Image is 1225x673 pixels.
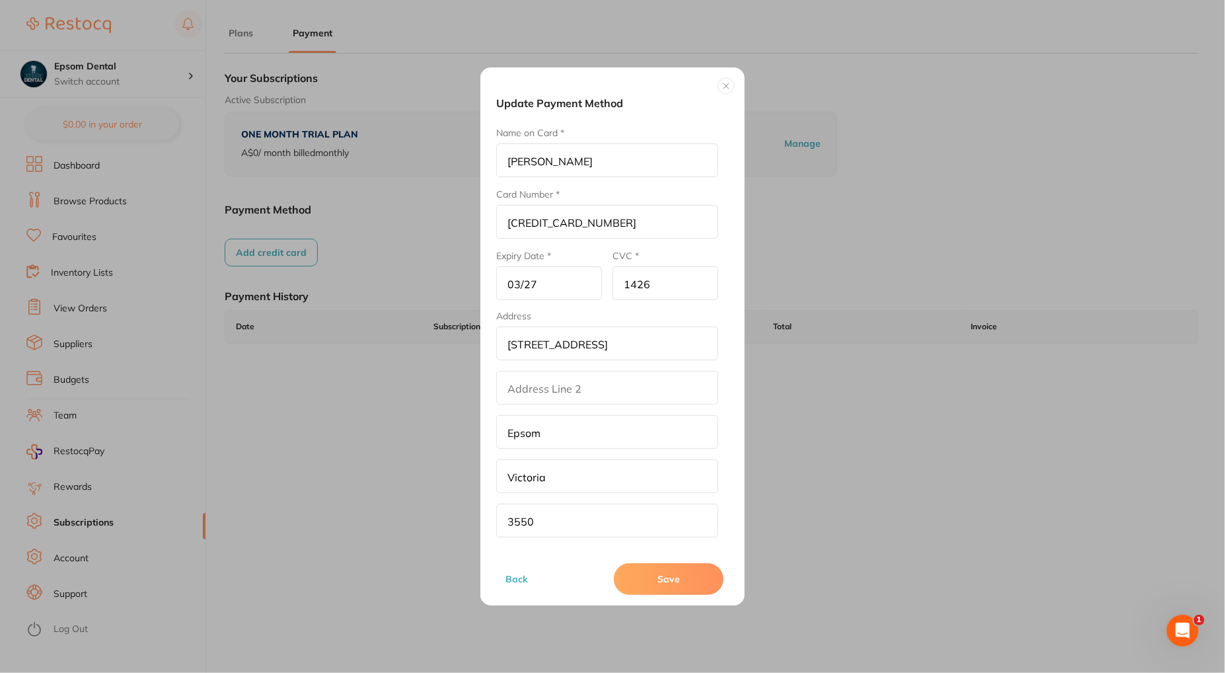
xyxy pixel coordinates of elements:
[612,266,718,300] input: CVC
[496,266,602,300] input: MM/YY
[501,563,603,595] button: Back
[496,459,718,493] input: State
[496,205,718,239] input: 1234 1234 1234 1234
[496,311,531,321] legend: Address
[496,415,718,449] input: City
[496,189,560,200] label: Card Number *
[496,371,718,405] input: Address Line 2
[1167,615,1199,647] iframe: Intercom live chat
[496,251,551,261] label: Expiry Date *
[496,96,729,110] h5: Update Payment Method
[614,563,724,595] button: Save
[612,251,639,261] label: CVC *
[496,128,564,138] label: Name on Card *
[496,504,718,537] input: Postal Code
[496,327,718,360] input: Address Line 1
[1194,615,1205,625] span: 1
